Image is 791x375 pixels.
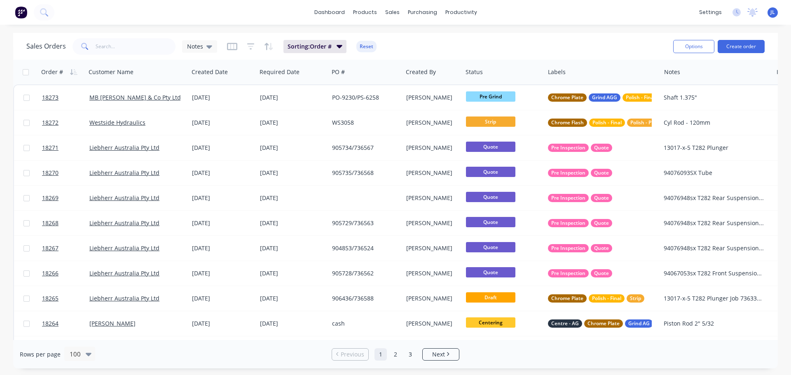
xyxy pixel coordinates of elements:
span: Pre Inspection [551,244,585,252]
div: [PERSON_NAME] [406,244,457,252]
button: Options [673,40,714,53]
div: [DATE] [192,169,253,177]
div: [DATE] [192,319,253,328]
span: Quote [594,219,609,227]
a: 18269 [42,186,89,210]
span: Quote [466,217,515,227]
div: [PERSON_NAME] [406,294,457,303]
span: Pre Inspection [551,219,585,227]
span: 18264 [42,319,59,328]
div: [DATE] [260,244,325,252]
ul: Pagination [328,348,463,361]
a: Liebherr Australia Pty Ltd [89,294,159,302]
div: 94076948sx T282 Rear Suspension Rod [664,219,764,227]
span: Quote [594,144,609,152]
div: purchasing [404,6,441,19]
span: Next [432,350,445,359]
div: [DATE] [192,244,253,252]
span: 18268 [42,219,59,227]
span: Chrome Plate [551,294,583,303]
span: Quote [594,244,609,252]
button: Chrome PlateGrind AGGPolish - Final [548,93,658,102]
div: [PERSON_NAME] [406,194,457,202]
div: Labels [548,68,566,76]
span: Quote [466,242,515,252]
div: [DATE] [260,194,325,202]
span: Quote [466,267,515,277]
button: Create order [718,40,765,53]
span: Centering [466,317,515,328]
div: [DATE] [260,93,325,102]
div: PO-9230/PS-6258 [332,93,396,102]
div: [PERSON_NAME] [406,169,457,177]
a: Liebherr Australia Pty Ltd [89,219,159,227]
div: 906436/736588 [332,294,396,303]
a: Page 1 is your current page [374,348,387,361]
a: Page 2 [389,348,402,361]
div: WS3058 [332,119,396,127]
div: [DATE] [260,169,325,177]
span: Pre Grind [466,91,515,102]
a: Page 3 [404,348,417,361]
div: products [349,6,381,19]
a: Westside Hydraulics [89,119,145,126]
a: Liebherr Australia Pty Ltd [89,144,159,151]
button: Pre InspectionQuote [548,269,612,277]
button: Pre InspectionQuote [548,144,612,152]
span: Notes [187,42,203,51]
div: 905729/736563 [332,219,396,227]
a: 18271 [42,135,89,160]
span: Pre Inspection [551,144,585,152]
a: Liebherr Australia Pty Ltd [89,194,159,202]
div: [DATE] [260,269,325,277]
a: MB [PERSON_NAME] & Co Pty Ltd [89,93,181,101]
a: Liebherr Australia Pty Ltd [89,169,159,177]
div: Cyl Rod - 120mm [664,119,764,127]
span: Chrome Plate [587,319,620,328]
div: Order # [41,68,63,76]
div: Notes [664,68,680,76]
div: [PERSON_NAME] [406,119,457,127]
span: 18269 [42,194,59,202]
div: 13017-x-5 T282 Plunger Job 736333 - Inspect, [PERSON_NAME] and Polish Complete and ready for return [664,294,764,303]
span: Grind AG [628,319,650,328]
span: Chrome Flash [551,119,584,127]
span: 18270 [42,169,59,177]
div: Status [466,68,483,76]
div: [DATE] [192,269,253,277]
a: Next page [423,350,459,359]
a: 18273 [42,85,89,110]
button: Centre - AGChrome PlateGrind AG [548,319,691,328]
div: [DATE] [260,144,325,152]
span: 18267 [42,244,59,252]
div: [PERSON_NAME] [406,269,457,277]
span: Pre Inspection [551,269,585,277]
a: dashboard [310,6,349,19]
span: Pre Inspection [551,169,585,177]
div: 13017-x-5 T282 Plunger [664,144,764,152]
span: Quote [594,194,609,202]
div: 904853/736524 [332,244,396,252]
span: Strip [630,294,641,303]
span: Polish - Final [592,294,621,303]
div: Piston Rod 2" 5/32 [664,319,764,328]
span: Quote [594,169,609,177]
div: [DATE] [260,119,325,127]
div: Required Date [260,68,300,76]
span: Strip [466,116,515,127]
div: Created Date [192,68,228,76]
span: Polish - Pre [630,119,656,127]
div: [PERSON_NAME] [406,93,457,102]
a: Liebherr Australia Pty Ltd [89,244,159,252]
span: 18271 [42,144,59,152]
div: [DATE] [192,144,253,152]
span: Quote [594,269,609,277]
span: Quote [466,142,515,152]
span: Chrome Plate [551,93,583,102]
span: 18272 [42,119,59,127]
div: productivity [441,6,481,19]
img: Factory [15,6,27,19]
span: Centre - AG [551,319,579,328]
div: settings [695,6,726,19]
div: [PERSON_NAME] [406,219,457,227]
